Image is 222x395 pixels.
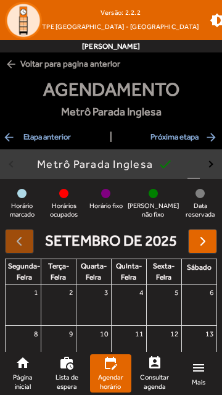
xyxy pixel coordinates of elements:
[181,201,220,219] span: Data reservada
[61,103,162,120] span: Metrô Parada Inglesa
[31,285,41,301] a: 1 de setembro de 2025
[139,373,170,391] span: Consultar agenda
[178,354,220,393] a: Mais
[89,201,123,210] span: Horário fixo
[43,75,179,103] span: Agendamento
[2,130,71,144] span: Etapa anterior
[128,201,179,219] span: [PERSON_NAME] não fixo
[31,326,41,342] a: 8 de setembro de 2025
[42,20,199,33] span: TPE [GEOGRAPHIC_DATA] - [GEOGRAPHIC_DATA]
[134,354,175,393] a: Consultar agenda
[67,326,76,342] a: 9 de setembro de 2025
[111,325,146,367] td: 11 de setembro de 2025
[95,373,126,391] span: Agendar horário
[181,285,216,326] td: 6 de setembro de 2025
[15,355,30,370] mat-icon: home
[97,326,111,342] a: 10 de setembro de 2025
[172,285,181,301] a: 5 de setembro de 2025
[146,325,181,367] td: 12 de setembro de 2025
[192,378,205,387] span: Mais
[2,131,17,143] mat-icon: arrow_back
[67,285,76,301] a: 2 de setembro de 2025
[6,259,43,284] a: segunda-feira
[133,326,146,342] a: 11 de setembro de 2025
[207,285,216,301] a: 6 de setembro de 2025
[146,285,181,326] td: 5 de setembro de 2025
[2,201,41,219] span: Horário marcado
[102,285,111,301] a: 3 de setembro de 2025
[112,259,146,284] a: quinta-feira
[90,354,131,393] a: Agendar horário
[137,285,146,301] a: 4 de setembro de 2025
[6,285,41,326] td: 1 de setembro de 2025
[2,354,43,393] a: Página inicial
[76,325,111,367] td: 10 de setembro de 2025
[158,157,173,172] mat-icon: check
[181,325,216,367] td: 13 de setembro de 2025
[76,259,111,284] a: quarta-feira
[6,325,41,367] td: 8 de setembro de 2025
[168,326,181,342] a: 12 de setembro de 2025
[147,355,162,370] mat-icon: perm_contact_calendar
[41,285,76,326] td: 2 de setembro de 2025
[147,259,181,284] a: sexta-feira
[110,130,112,144] span: |
[51,373,82,391] span: Lista de espera
[150,130,220,144] span: Próxima etapa
[76,285,111,326] td: 3 de setembro de 2025
[103,355,118,370] mat-icon: edit_calendar
[184,260,214,274] a: sábado
[7,373,38,391] span: Página inicial
[41,259,76,284] a: terça-feira
[42,5,199,20] div: Versão: 2.2.2
[59,355,74,370] mat-icon: work_history
[5,58,17,70] mat-icon: arrow_back
[41,325,76,367] td: 9 de setembro de 2025
[46,354,87,393] a: Lista de espera
[37,158,158,170] div: Metrô Parada Inglesa
[44,201,83,219] span: Horários ocupados
[45,232,177,250] h2: setembro de 2025
[111,285,146,326] td: 4 de setembro de 2025
[205,131,220,143] mat-icon: arrow_forward
[203,326,216,342] a: 13 de setembro de 2025
[5,2,42,39] img: Logo TPE
[191,360,206,375] mat-icon: menu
